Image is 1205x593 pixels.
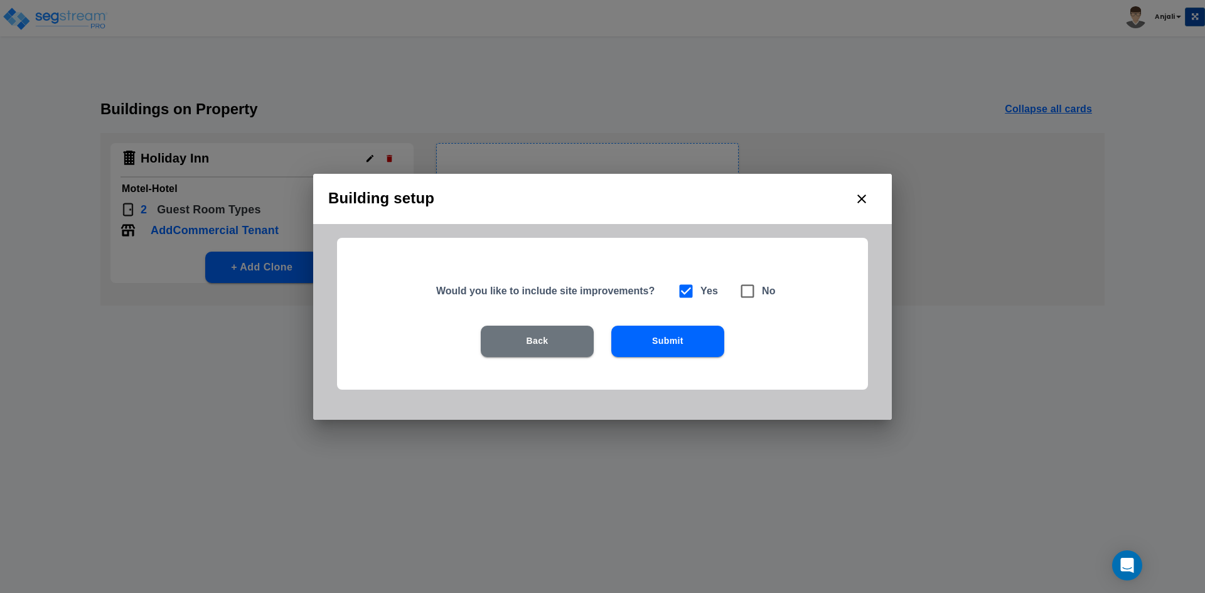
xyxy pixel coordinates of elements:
h6: Yes [700,282,718,300]
button: Back [481,326,594,357]
button: close [847,184,877,214]
h5: Would you like to include site improvements? [436,284,661,297]
div: Open Intercom Messenger [1112,550,1142,580]
h2: Building setup [313,174,892,224]
h6: No [762,282,776,300]
button: Submit [611,326,724,357]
